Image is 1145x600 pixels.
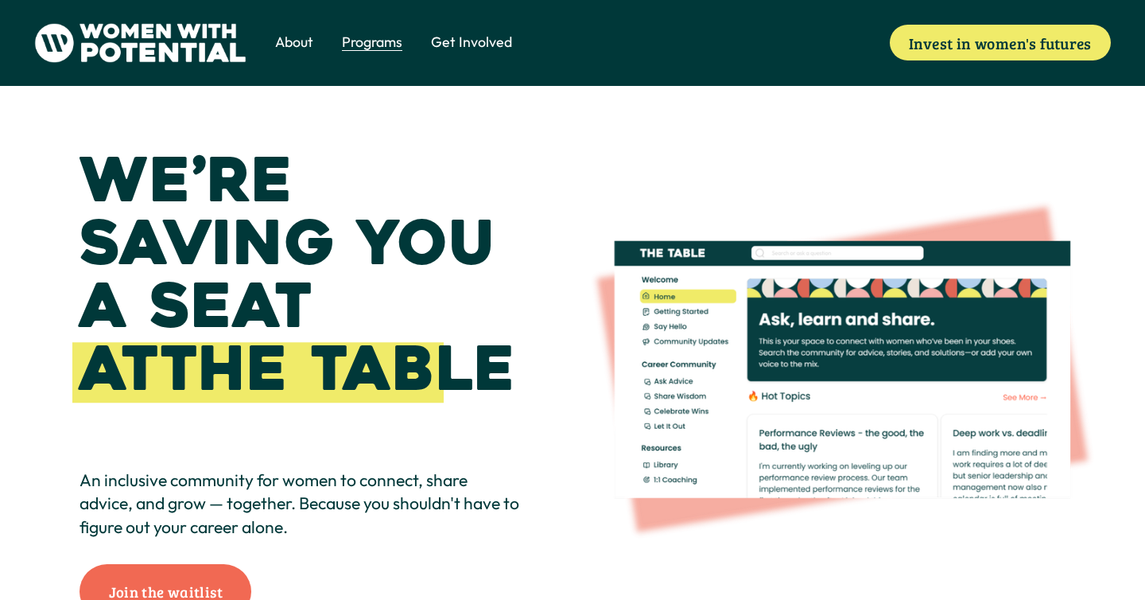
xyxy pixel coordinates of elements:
span: Programs [342,33,402,53]
a: Invest in women's futures [890,25,1111,60]
span: About [275,33,313,53]
span: Get Involved [431,33,512,53]
span: The Table [160,330,516,408]
a: folder dropdown [342,32,402,54]
a: folder dropdown [275,32,313,54]
h1: We’re saving you a seat at [80,150,523,401]
p: An inclusive community for women to connect, share advice, and grow — together. Because you shoul... [80,469,523,540]
a: folder dropdown [431,32,512,54]
img: Women With Potential [34,23,246,63]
